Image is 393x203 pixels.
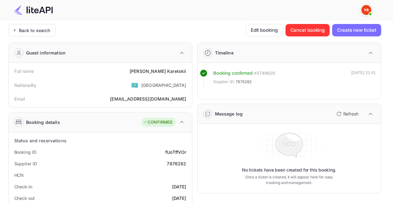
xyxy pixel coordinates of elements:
div: [PERSON_NAME] Karetskii [130,68,186,74]
button: Refresh [333,109,361,119]
div: CONFIRMED [143,119,172,125]
div: [EMAIL_ADDRESS][DOMAIN_NAME] [110,96,186,102]
div: # 3749629 [254,70,275,77]
img: Yandex Support [361,5,371,15]
div: Booking ID [14,149,36,155]
button: Create new ticket [332,24,381,36]
div: Guest information [26,50,66,56]
div: [DATE] [172,183,186,190]
span: Supplier ID: [213,79,235,85]
div: Supplier ID [14,160,37,167]
div: Nationality [14,82,37,88]
div: [GEOGRAPHIC_DATA] [141,82,186,88]
span: 7876282 [235,79,252,85]
p: Once a ticket is created, it will appear here for easy tracking and management. [240,174,338,186]
div: fUoTffVOr [165,149,186,155]
img: LiteAPI Logo [14,5,53,15]
div: Status and reservations [14,137,66,144]
div: HCN [14,172,24,178]
button: Edit booking [245,24,283,36]
div: Message log [215,111,243,117]
div: Check out [14,195,35,201]
p: Refresh [343,111,359,117]
div: Full name [14,68,34,74]
button: Cancel booking [286,24,330,36]
p: No tickets have been created for this booking. [242,167,336,173]
div: 7876282 [167,160,186,167]
div: Email [14,96,25,102]
div: Back to search [19,27,50,34]
div: [DATE] [172,195,186,201]
div: Booking confirmed [213,70,253,77]
span: United States [131,79,138,91]
div: [DATE] 22:01 [351,70,376,88]
div: Timeline [215,50,234,56]
div: Check-in [14,183,32,190]
div: Booking details [26,119,60,125]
